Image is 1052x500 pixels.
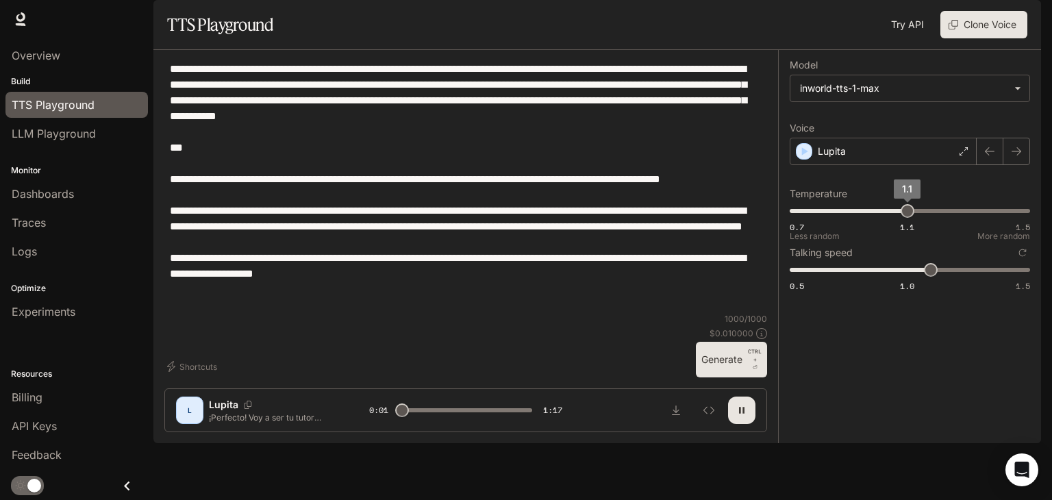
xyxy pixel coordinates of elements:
[790,280,804,292] span: 0.5
[800,82,1007,95] div: inworld-tts-1-max
[977,232,1030,240] p: More random
[790,221,804,233] span: 0.7
[696,342,767,377] button: GenerateCTRL +⏎
[369,403,388,417] span: 0:01
[695,397,723,424] button: Inspect
[748,347,762,372] p: ⏎
[238,401,258,409] button: Copy Voice ID
[790,123,814,133] p: Voice
[1015,245,1030,260] button: Reset to default
[1005,453,1038,486] div: Open Intercom Messenger
[1016,221,1030,233] span: 1.5
[748,347,762,364] p: CTRL +
[886,11,929,38] a: Try API
[543,403,562,417] span: 1:17
[662,397,690,424] button: Download audio
[167,11,273,38] h1: TTS Playground
[790,60,818,70] p: Model
[164,355,223,377] button: Shortcuts
[900,280,914,292] span: 1.0
[209,412,336,423] p: ¡Perfecto! Voy a ser tu tutor personal de Bioquímica. Imagina que estamos en una sala de estudio,...
[1016,280,1030,292] span: 1.5
[790,248,853,258] p: Talking speed
[710,327,753,339] p: $ 0.010000
[790,232,840,240] p: Less random
[179,399,201,421] div: L
[790,189,847,199] p: Temperature
[818,145,846,158] p: Lupita
[940,11,1027,38] button: Clone Voice
[900,221,914,233] span: 1.1
[790,75,1029,101] div: inworld-tts-1-max
[902,183,912,195] span: 1.1
[209,398,238,412] p: Lupita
